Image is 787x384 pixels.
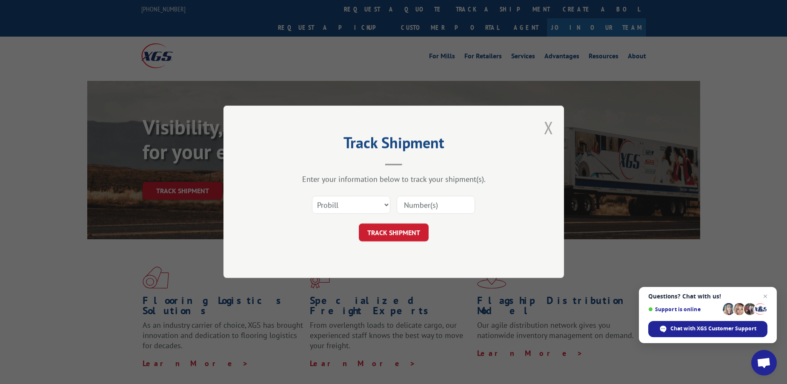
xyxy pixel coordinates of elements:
[648,306,720,312] span: Support is online
[751,350,777,375] div: Open chat
[397,196,475,214] input: Number(s)
[266,137,521,153] h2: Track Shipment
[266,175,521,184] div: Enter your information below to track your shipment(s).
[670,325,756,332] span: Chat with XGS Customer Support
[359,224,429,242] button: TRACK SHIPMENT
[648,321,767,337] div: Chat with XGS Customer Support
[648,293,767,300] span: Questions? Chat with us!
[760,291,770,301] span: Close chat
[544,116,553,139] button: Close modal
